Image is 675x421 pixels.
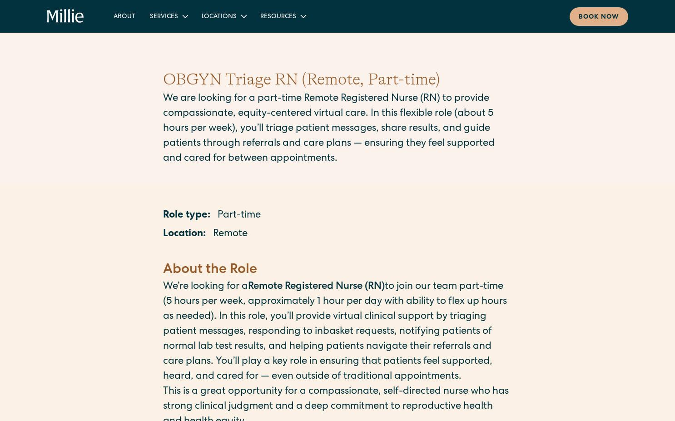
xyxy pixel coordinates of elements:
[150,12,178,22] div: Services
[106,9,143,24] a: About
[194,9,253,24] div: Locations
[163,246,512,261] p: ‍
[143,9,194,24] div: Services
[248,282,385,292] strong: Remote Registered Nurse (RN)
[213,227,248,242] p: Remote
[202,12,237,22] div: Locations
[218,208,261,223] p: Part-time
[163,67,512,92] h1: OBGYN Triage RN (Remote, Part-time)
[163,280,512,385] p: We’re looking for a to join our team part-time (5 hours per week, approximately 1 hour per day wi...
[163,227,206,242] p: Location:
[47,9,84,24] a: home
[253,9,313,24] div: Resources
[163,263,257,277] strong: About the Role
[163,92,512,167] p: We are looking for a part-time Remote Registered Nurse (RN) to provide compassionate, equity-cent...
[260,12,296,22] div: Resources
[570,7,628,26] a: Book now
[579,13,619,22] div: Book now
[163,208,210,223] p: Role type:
